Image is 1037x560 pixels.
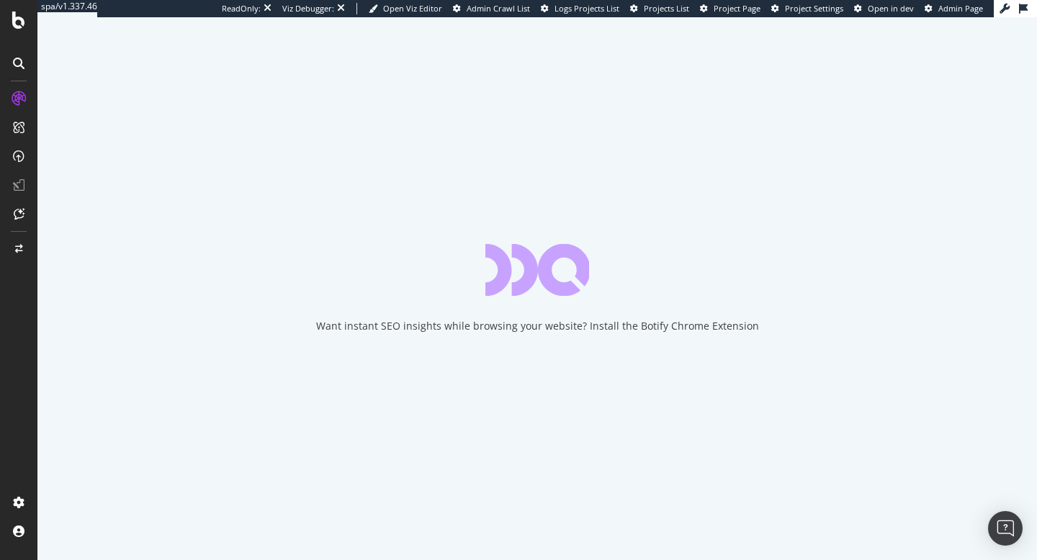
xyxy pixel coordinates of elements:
span: Admin Page [938,3,983,14]
div: Open Intercom Messenger [988,511,1023,546]
a: Open in dev [854,3,914,14]
a: Project Settings [771,3,843,14]
div: Viz Debugger: [282,3,334,14]
span: Open in dev [868,3,914,14]
a: Projects List [630,3,689,14]
div: Want instant SEO insights while browsing your website? Install the Botify Chrome Extension [316,319,759,333]
span: Open Viz Editor [383,3,442,14]
span: Projects List [644,3,689,14]
a: Admin Crawl List [453,3,530,14]
div: animation [485,244,589,296]
span: Logs Projects List [555,3,619,14]
a: Logs Projects List [541,3,619,14]
span: Admin Crawl List [467,3,530,14]
a: Project Page [700,3,760,14]
a: Admin Page [925,3,983,14]
div: ReadOnly: [222,3,261,14]
span: Project Settings [785,3,843,14]
span: Project Page [714,3,760,14]
a: Open Viz Editor [369,3,442,14]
